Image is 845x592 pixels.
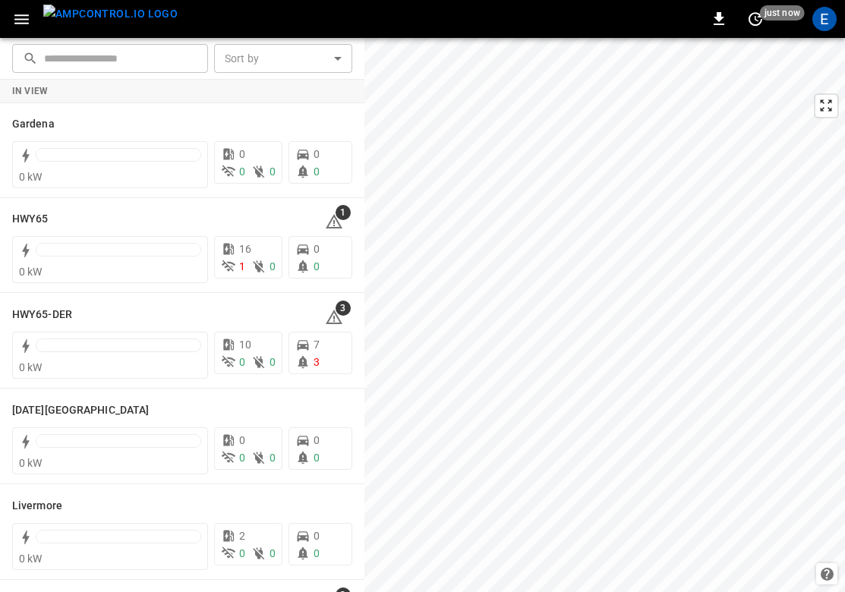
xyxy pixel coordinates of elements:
button: set refresh interval [743,7,768,31]
span: 0 [314,165,320,178]
span: 7 [314,339,320,351]
span: 0 kW [19,171,43,183]
span: 3 [314,356,320,368]
span: 0 [270,260,276,272]
span: 0 kW [19,457,43,469]
span: 3 [336,301,351,316]
span: 0 [314,547,320,559]
span: 0 [314,148,320,160]
span: 0 [239,434,245,446]
canvas: Map [364,38,845,592]
span: 0 [239,165,245,178]
span: 0 kW [19,553,43,565]
span: 1 [336,205,351,220]
h6: Gardena [12,116,55,133]
h6: HWY65-DER [12,307,72,323]
span: 0 [270,452,276,464]
h6: Karma Center [12,402,149,419]
strong: In View [12,86,49,96]
span: 0 [314,530,320,542]
span: 0 [270,165,276,178]
span: 0 kW [19,266,43,278]
span: 0 [239,547,245,559]
span: 0 kW [19,361,43,373]
span: 10 [239,339,251,351]
span: just now [760,5,805,20]
span: 0 [314,452,320,464]
span: 0 [314,243,320,255]
span: 0 [270,547,276,559]
span: 0 [239,356,245,368]
span: 0 [239,452,245,464]
span: 0 [314,260,320,272]
span: 1 [239,260,245,272]
span: 0 [239,148,245,160]
h6: Livermore [12,498,62,515]
span: 16 [239,243,251,255]
span: 0 [270,356,276,368]
span: 0 [314,434,320,446]
img: ampcontrol.io logo [43,5,178,24]
h6: HWY65 [12,211,49,228]
span: 2 [239,530,245,542]
div: profile-icon [812,7,837,31]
